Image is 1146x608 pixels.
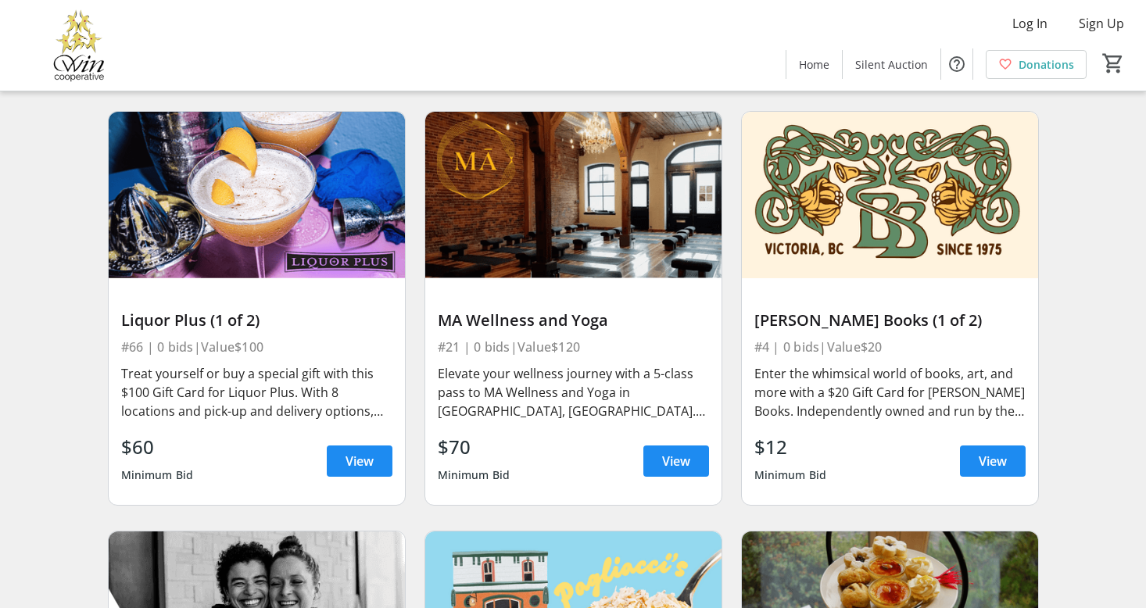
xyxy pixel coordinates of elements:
[9,6,149,84] img: Victoria Women In Need Community Cooperative's Logo
[1079,14,1124,33] span: Sign Up
[754,461,827,489] div: Minimum Bid
[1019,56,1074,73] span: Donations
[109,112,405,278] img: Liquor Plus (1 of 2)
[754,433,827,461] div: $12
[438,433,510,461] div: $70
[121,311,392,330] div: Liquor Plus (1 of 2)
[855,56,928,73] span: Silent Auction
[960,445,1026,477] a: View
[941,48,972,80] button: Help
[979,452,1007,470] span: View
[986,50,1087,79] a: Donations
[1000,11,1060,36] button: Log In
[799,56,829,73] span: Home
[327,445,392,477] a: View
[754,311,1026,330] div: [PERSON_NAME] Books (1 of 2)
[121,461,194,489] div: Minimum Bid
[438,364,709,420] div: Elevate your wellness journey with a 5-class pass to MA Wellness and Yoga in [GEOGRAPHIC_DATA], [...
[1066,11,1137,36] button: Sign Up
[438,461,510,489] div: Minimum Bid
[742,112,1038,278] img: Bolen Books (1 of 2)
[438,311,709,330] div: MA Wellness and Yoga
[754,364,1026,420] div: Enter the whimsical world of books, art, and more with a $20 Gift Card for [PERSON_NAME] Books. I...
[786,50,842,79] a: Home
[1099,49,1127,77] button: Cart
[425,112,722,278] img: MA Wellness and Yoga
[843,50,940,79] a: Silent Auction
[662,452,690,470] span: View
[121,433,194,461] div: $60
[438,336,709,358] div: #21 | 0 bids | Value $120
[121,364,392,420] div: Treat yourself or buy a special gift with this $100 Gift Card for Liquor Plus. With 8 locations a...
[643,445,709,477] a: View
[1012,14,1048,33] span: Log In
[121,336,392,358] div: #66 | 0 bids | Value $100
[346,452,374,470] span: View
[754,336,1026,358] div: #4 | 0 bids | Value $20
